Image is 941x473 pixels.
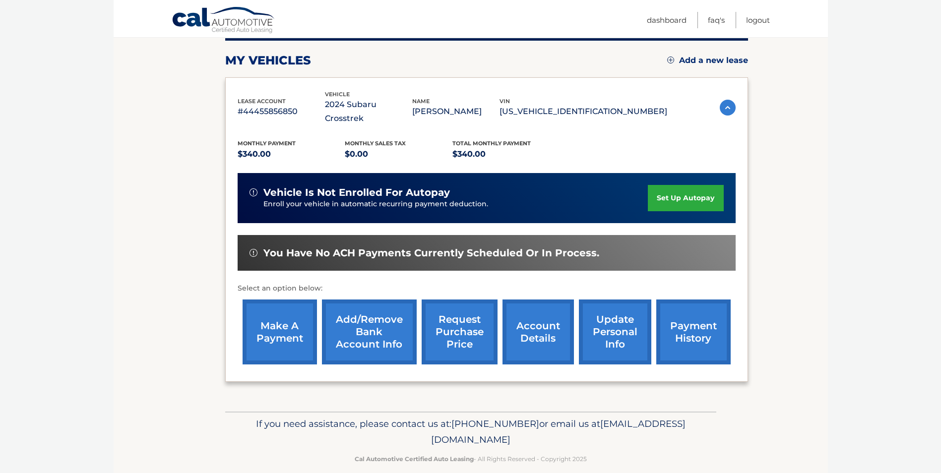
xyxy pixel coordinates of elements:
span: Monthly Payment [238,140,296,147]
a: Logout [746,12,770,28]
span: vehicle is not enrolled for autopay [263,186,450,199]
a: Dashboard [647,12,687,28]
img: accordion-active.svg [720,100,736,116]
a: set up autopay [648,185,723,211]
p: #44455856850 [238,105,325,118]
a: payment history [656,299,731,364]
strong: Cal Automotive Certified Auto Leasing [355,455,474,463]
p: $340.00 [238,147,345,161]
h2: my vehicles [225,53,311,68]
img: alert-white.svg [250,249,257,257]
p: If you need assistance, please contact us at: or email us at [232,416,710,448]
a: account details [502,299,574,364]
span: You have no ACH payments currently scheduled or in process. [263,247,599,259]
a: make a payment [243,299,317,364]
span: vehicle [325,91,350,98]
a: FAQ's [708,12,725,28]
span: Total Monthly Payment [452,140,531,147]
span: name [412,98,430,105]
span: Monthly sales Tax [345,140,406,147]
span: [EMAIL_ADDRESS][DOMAIN_NAME] [431,418,686,445]
p: [US_VEHICLE_IDENTIFICATION_NUMBER] [500,105,667,118]
span: vin [500,98,510,105]
a: Add/Remove bank account info [322,299,417,364]
a: Add a new lease [667,56,748,65]
p: [PERSON_NAME] [412,105,500,118]
span: [PHONE_NUMBER] [451,418,539,429]
p: $340.00 [452,147,560,161]
img: add.svg [667,57,674,63]
p: - All Rights Reserved - Copyright 2025 [232,454,710,464]
p: Select an option below: [238,283,736,295]
p: Enroll your vehicle in automatic recurring payment deduction. [263,199,648,210]
img: alert-white.svg [250,188,257,196]
a: request purchase price [422,299,498,364]
p: 2024 Subaru Crosstrek [325,98,412,125]
a: update personal info [579,299,651,364]
span: lease account [238,98,286,105]
p: $0.00 [345,147,452,161]
a: Cal Automotive [172,6,276,35]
